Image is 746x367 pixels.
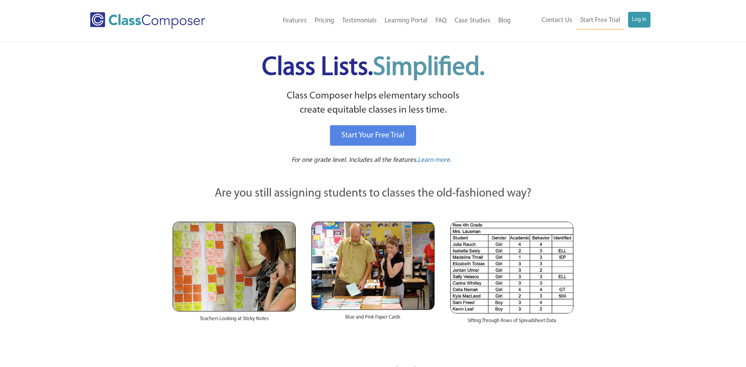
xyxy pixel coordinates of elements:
span: Class Lists. [262,55,484,81]
a: Features [279,12,311,30]
a: Learn more. [418,156,451,165]
a: Log In [628,12,650,28]
img: Teachers Looking at Sticky Notes [173,222,296,311]
span: Simplified. [373,55,484,81]
a: Testimonials [338,12,381,30]
div: Teachers Looking at Sticky Notes [173,311,296,330]
img: Blue and Pink Paper Cards [311,222,435,310]
span: For one grade level. Includes all the features. [291,157,418,163]
img: Class Composer [90,12,205,29]
a: FAQ [431,12,451,30]
a: Pricing [311,12,338,30]
span: Learn more. [418,157,451,163]
div: Blue and Pink Paper Cards [311,310,435,329]
div: Sifting Through Rows of Spreadsheet Data [450,313,573,332]
a: Start Your Free Trial [330,125,416,146]
nav: Header Menu [515,12,650,30]
span: Start Your Free Trial [341,132,405,139]
p: Class Composer helps elementary schools create equitable classes in less time. [171,89,575,118]
a: Contact Us [538,12,576,29]
img: Spreadsheets [450,222,573,313]
a: Case Studies [451,12,494,30]
p: Are you still assigning students to classes the old-fashioned way? [173,185,574,202]
a: Blog [494,12,515,30]
a: Learning Portal [381,12,431,30]
nav: Header Menu [238,12,515,30]
a: Start Free Trial [576,12,624,30]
